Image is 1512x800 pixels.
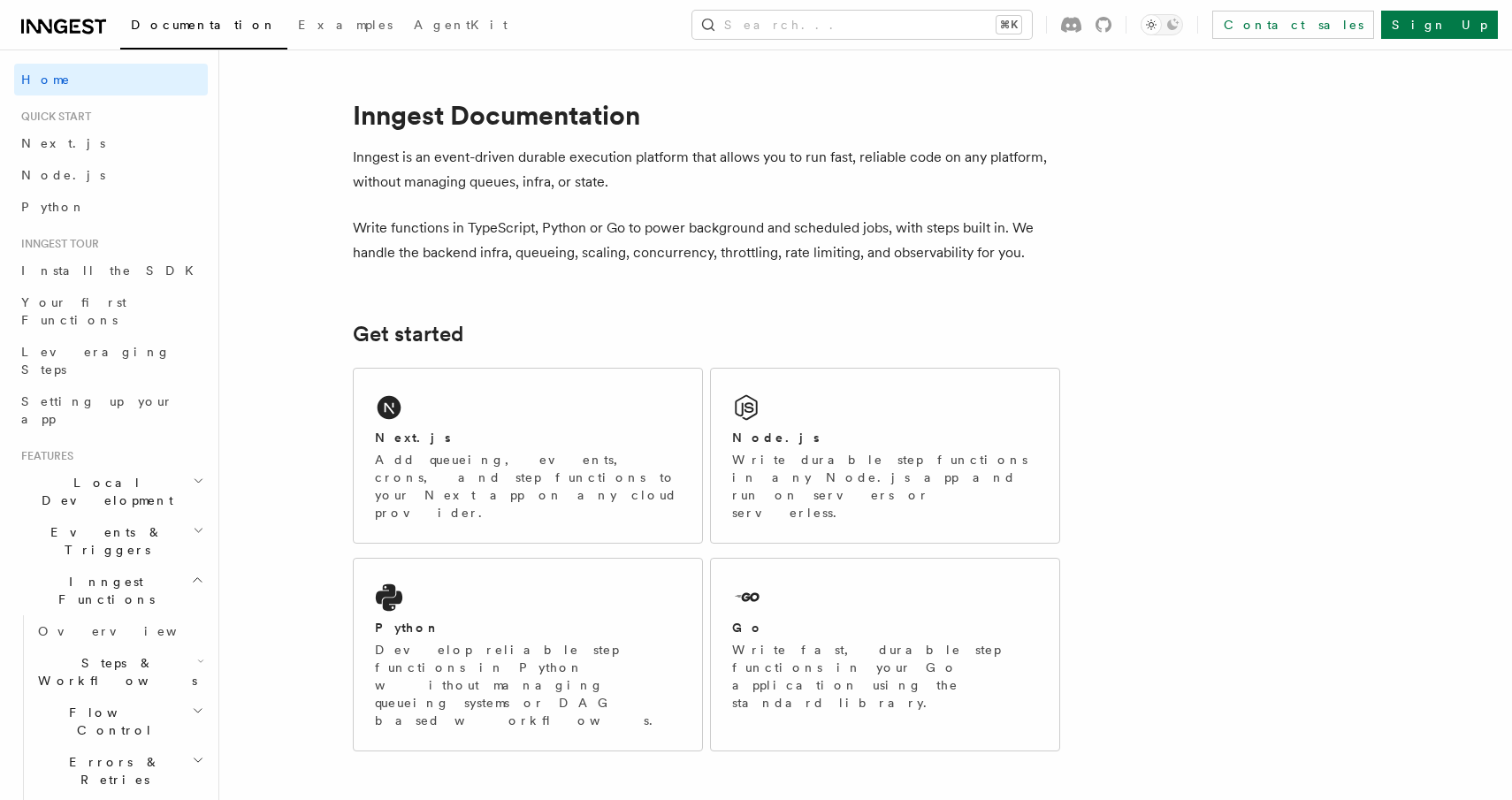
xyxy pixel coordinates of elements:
[403,5,518,48] a: AgentKit
[732,619,764,636] h2: Go
[131,18,277,32] span: Documentation
[14,286,208,336] a: Your first Functions
[14,467,208,516] button: Local Development
[120,5,287,50] a: Documentation
[14,237,99,251] span: Inngest tour
[732,451,1038,522] p: Write durable step functions in any Node.js app and run on servers or serverless.
[31,753,192,789] span: Errors & Retries
[21,394,173,426] span: Setting up your app
[14,336,208,385] a: Leveraging Steps
[21,71,71,88] span: Home
[21,295,126,327] span: Your first Functions
[14,474,193,509] span: Local Development
[21,263,204,278] span: Install the SDK
[21,345,171,377] span: Leveraging Steps
[353,99,1060,131] h1: Inngest Documentation
[38,624,220,638] span: Overview
[1381,11,1498,39] a: Sign Up
[298,18,393,32] span: Examples
[14,255,208,286] a: Install the SDK
[31,746,208,796] button: Errors & Retries
[14,127,208,159] a: Next.js
[14,516,208,566] button: Events & Triggers
[31,647,208,697] button: Steps & Workflows
[353,145,1060,194] p: Inngest is an event-driven durable execution platform that allows you to run fast, reliable code ...
[997,16,1021,34] kbd: ⌘K
[375,451,681,522] p: Add queueing, events, crons, and step functions to your Next app on any cloud provider.
[31,615,208,647] a: Overview
[14,449,73,463] span: Features
[14,573,191,608] span: Inngest Functions
[375,641,681,729] p: Develop reliable step functions in Python without managing queueing systems or DAG based workflows.
[21,168,105,182] span: Node.js
[1212,11,1374,39] a: Contact sales
[31,704,192,739] span: Flow Control
[21,136,105,150] span: Next.js
[353,368,703,544] a: Next.jsAdd queueing, events, crons, and step functions to your Next app on any cloud provider.
[14,191,208,223] a: Python
[710,558,1060,751] a: GoWrite fast, durable step functions in your Go application using the standard library.
[14,566,208,615] button: Inngest Functions
[375,429,451,446] h2: Next.js
[353,322,463,347] a: Get started
[414,18,508,32] span: AgentKit
[14,64,208,95] a: Home
[353,216,1060,265] p: Write functions in TypeScript, Python or Go to power background and scheduled jobs, with steps bu...
[287,5,403,48] a: Examples
[732,429,820,446] h2: Node.js
[14,385,208,435] a: Setting up your app
[1141,14,1183,35] button: Toggle dark mode
[692,11,1032,39] button: Search...⌘K
[21,200,86,214] span: Python
[353,558,703,751] a: PythonDevelop reliable step functions in Python without managing queueing systems or DAG based wo...
[31,697,208,746] button: Flow Control
[710,368,1060,544] a: Node.jsWrite durable step functions in any Node.js app and run on servers or serverless.
[375,619,440,636] h2: Python
[732,641,1038,712] p: Write fast, durable step functions in your Go application using the standard library.
[14,523,193,559] span: Events & Triggers
[31,654,197,690] span: Steps & Workflows
[14,110,91,124] span: Quick start
[14,159,208,191] a: Node.js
